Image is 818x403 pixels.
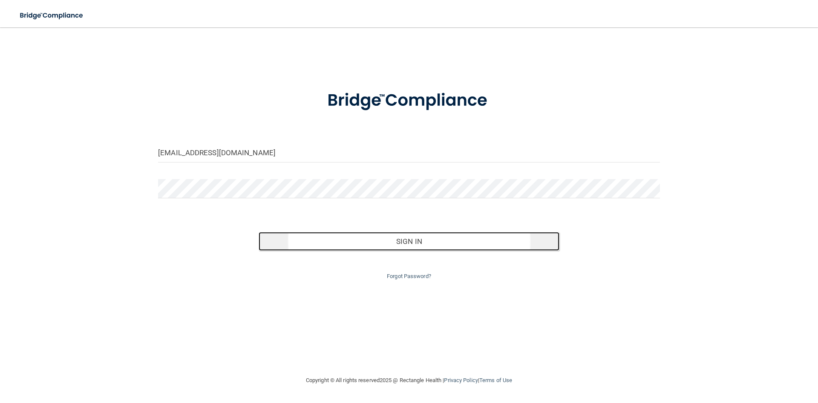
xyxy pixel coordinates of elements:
div: Copyright © All rights reserved 2025 @ Rectangle Health | | [253,367,565,394]
img: bridge_compliance_login_screen.278c3ca4.svg [310,78,508,123]
a: Privacy Policy [444,377,478,383]
button: Sign In [259,232,560,251]
input: Email [158,143,660,162]
img: bridge_compliance_login_screen.278c3ca4.svg [13,7,91,24]
a: Terms of Use [479,377,512,383]
a: Forgot Password? [387,273,431,279]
